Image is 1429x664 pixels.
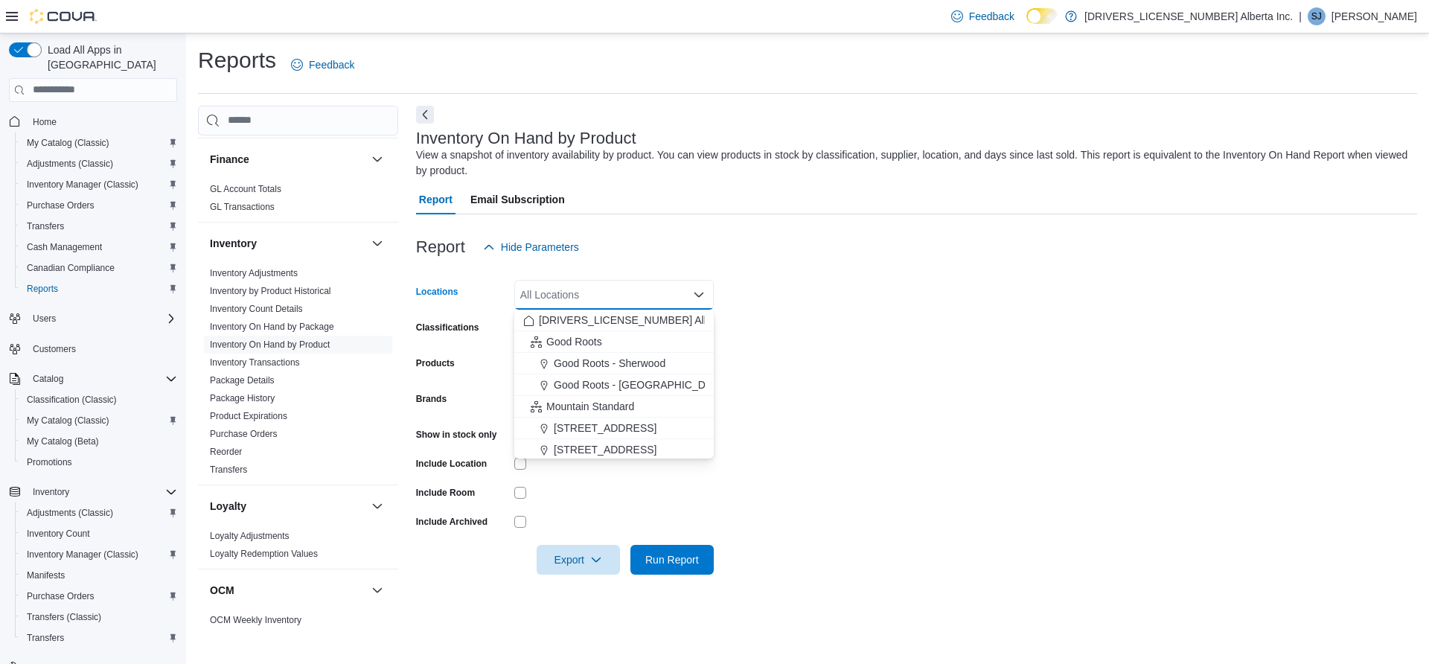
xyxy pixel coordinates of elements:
button: Loyalty [210,499,365,514]
button: My Catalog (Classic) [15,410,183,431]
span: Report [419,185,453,214]
span: My Catalog (Classic) [27,137,109,149]
span: Good Roots [546,334,602,349]
button: Export [537,545,620,575]
button: [DRIVERS_LICENSE_NUMBER] Alberta Inc. [514,310,714,331]
label: Include Room [416,487,475,499]
a: GL Account Totals [210,184,281,194]
span: Package Details [210,374,275,386]
span: Canadian Compliance [21,259,177,277]
h3: OCM [210,583,234,598]
label: Include Location [416,458,487,470]
span: Cash Management [21,238,177,256]
div: Finance [198,180,398,222]
button: Customers [3,338,183,360]
a: My Catalog (Classic) [21,134,115,152]
span: My Catalog (Beta) [27,435,99,447]
a: Transfers [210,465,247,475]
span: Manifests [21,566,177,584]
span: Transfers [210,464,247,476]
span: Inventory Count Details [210,303,303,315]
span: Home [27,112,177,131]
button: Users [3,308,183,329]
span: Inventory On Hand by Product [210,339,330,351]
span: Classification (Classic) [21,391,177,409]
span: Adjustments (Classic) [27,158,113,170]
a: OCM Weekly Inventory [210,615,301,625]
h3: Finance [210,152,249,167]
span: Purchase Orders [210,428,278,440]
a: Inventory Count [21,525,96,543]
span: Transfers (Classic) [21,608,177,626]
a: GL Transactions [210,202,275,212]
button: Catalog [3,368,183,389]
span: Good Roots - [GEOGRAPHIC_DATA][PERSON_NAME] [554,377,813,392]
button: Inventory [210,236,365,251]
button: Transfers [15,216,183,237]
span: Feedback [969,9,1014,24]
a: Inventory On Hand by Product [210,339,330,350]
a: My Catalog (Beta) [21,432,105,450]
span: SJ [1311,7,1322,25]
span: Customers [27,339,177,358]
button: Finance [210,152,365,167]
span: Purchase Orders [27,590,95,602]
span: Reports [27,283,58,295]
button: Classification (Classic) [15,389,183,410]
div: OCM [198,611,398,635]
a: Inventory On Hand by Package [210,322,334,332]
span: Transfers [21,629,177,647]
button: Mountain Standard [514,396,714,418]
a: Product Expirations [210,411,287,421]
span: Feedback [309,57,354,72]
a: Canadian Compliance [21,259,121,277]
button: OCM [368,581,386,599]
p: [PERSON_NAME] [1332,7,1417,25]
a: Reports [21,280,64,298]
span: My Catalog (Classic) [27,415,109,427]
span: Inventory [27,483,177,501]
a: Transfers [21,217,70,235]
label: Classifications [416,322,479,333]
a: Package History [210,393,275,403]
div: Steve Jones [1308,7,1326,25]
span: [DRIVERS_LICENSE_NUMBER] Alberta Inc. [539,313,747,328]
a: Purchase Orders [210,429,278,439]
span: Manifests [27,569,65,581]
h3: Loyalty [210,499,246,514]
button: [STREET_ADDRESS] [514,439,714,461]
span: Home [33,116,57,128]
span: Reports [21,280,177,298]
button: Purchase Orders [15,586,183,607]
button: Transfers [15,628,183,648]
span: Promotions [27,456,72,468]
span: [STREET_ADDRESS] [554,421,656,435]
button: Promotions [15,452,183,473]
button: Good Roots - [GEOGRAPHIC_DATA][PERSON_NAME] [514,374,714,396]
a: Inventory Adjustments [210,268,298,278]
a: Inventory Count Details [210,304,303,314]
a: Classification (Classic) [21,391,123,409]
button: My Catalog (Classic) [15,133,183,153]
img: Cova [30,9,97,24]
a: My Catalog (Classic) [21,412,115,430]
a: Home [27,113,63,131]
label: Locations [416,286,458,298]
button: Good Roots [514,331,714,353]
a: Inventory by Product Historical [210,286,331,296]
span: [STREET_ADDRESS] [554,442,656,457]
button: Adjustments (Classic) [15,153,183,174]
span: Mountain Standard [546,399,634,414]
span: Email Subscription [470,185,565,214]
span: Transfers [27,632,64,644]
h3: Inventory [210,236,257,251]
span: Transfers [21,217,177,235]
span: Dark Mode [1026,24,1027,25]
button: Users [27,310,62,328]
span: Adjustments (Classic) [21,155,177,173]
button: My Catalog (Beta) [15,431,183,452]
a: Transfers (Classic) [21,608,107,626]
span: Cash Management [27,241,102,253]
h1: Reports [198,45,276,75]
a: Reorder [210,447,242,457]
